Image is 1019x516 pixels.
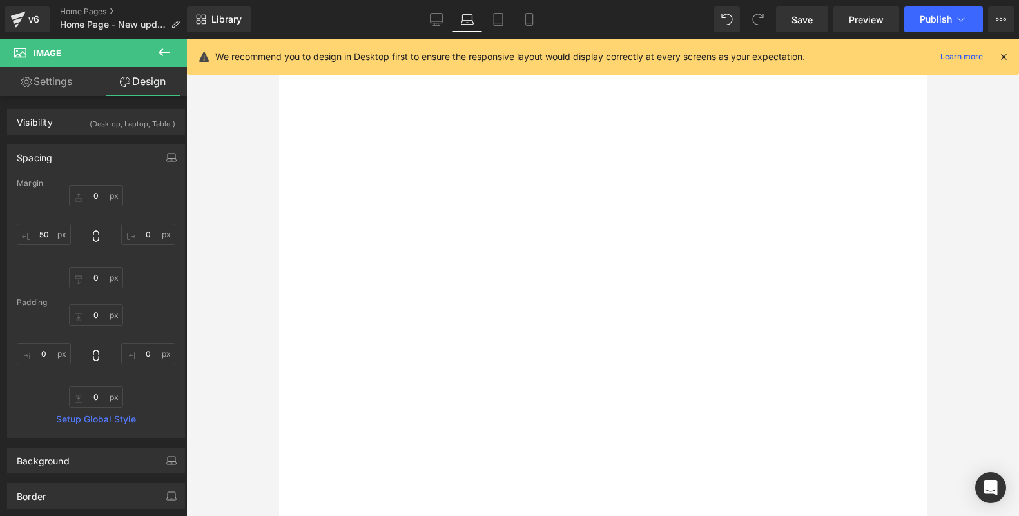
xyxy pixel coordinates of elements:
[17,414,175,424] a: Setup Global Style
[69,304,123,326] input: 0
[121,343,175,364] input: 0
[90,110,175,131] div: (Desktop, Laptop, Tablet)
[483,6,514,32] a: Tablet
[17,145,52,163] div: Spacing
[17,484,46,502] div: Border
[211,14,242,25] span: Library
[791,13,813,26] span: Save
[17,448,70,466] div: Background
[187,6,251,32] a: New Library
[121,224,175,245] input: 0
[975,472,1006,503] div: Open Intercom Messenger
[5,6,50,32] a: v6
[745,6,771,32] button: Redo
[17,343,71,364] input: 0
[833,6,899,32] a: Preview
[421,6,452,32] a: Desktop
[69,267,123,288] input: 0
[69,185,123,206] input: 0
[69,386,123,408] input: 0
[904,6,983,32] button: Publish
[714,6,740,32] button: Undo
[920,14,952,25] span: Publish
[514,6,545,32] a: Mobile
[34,48,61,58] span: Image
[17,110,53,128] div: Visibility
[96,67,189,96] a: Design
[215,50,805,64] p: We recommend you to design in Desktop first to ensure the responsive layout would display correct...
[17,179,175,188] div: Margin
[60,19,166,30] span: Home Page - New update
[60,6,190,17] a: Home Pages
[935,49,988,64] a: Learn more
[849,13,884,26] span: Preview
[17,298,175,307] div: Padding
[988,6,1014,32] button: More
[26,11,42,28] div: v6
[452,6,483,32] a: Laptop
[17,224,71,245] input: 0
